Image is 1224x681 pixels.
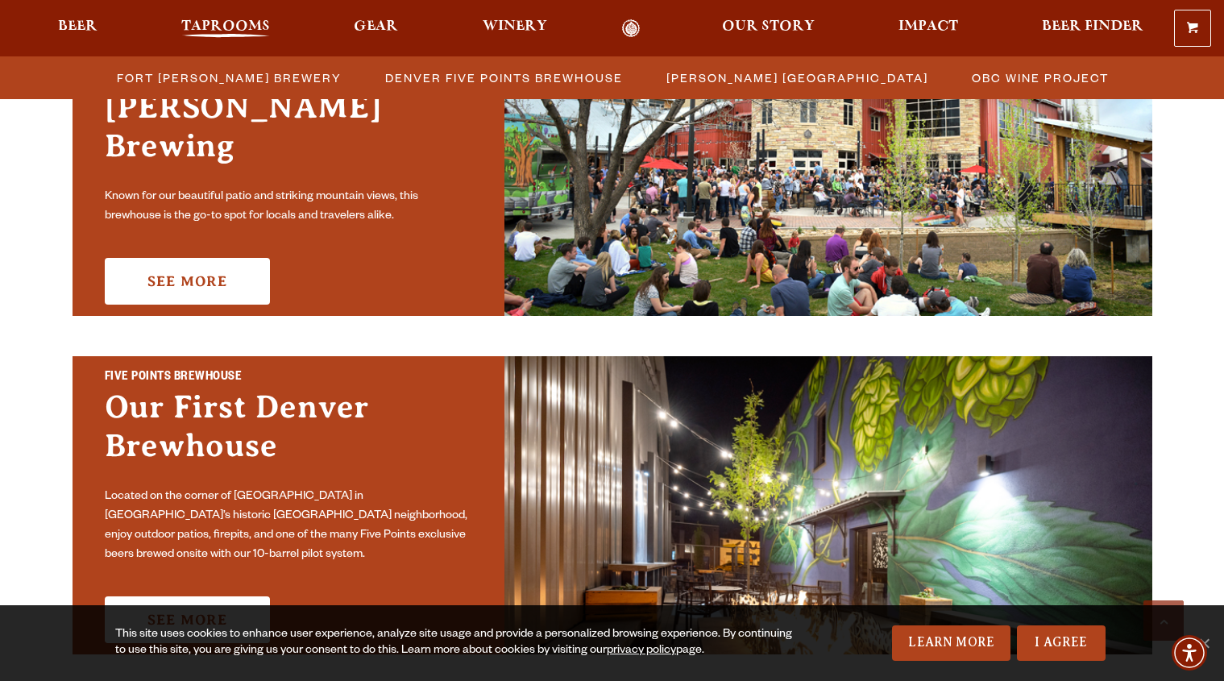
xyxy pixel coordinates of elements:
[607,645,676,658] a: privacy policy
[105,596,270,643] a: See More
[105,388,472,481] h3: Our First Denver Brewhouse
[105,49,472,181] h3: The Founding Home of [PERSON_NAME] Brewing
[105,367,472,388] h2: Five Points Brewhouse
[171,19,280,38] a: Taprooms
[48,19,108,38] a: Beer
[385,66,623,89] span: Denver Five Points Brewhouse
[657,66,936,89] a: [PERSON_NAME] [GEOGRAPHIC_DATA]
[343,19,409,38] a: Gear
[601,19,662,38] a: Odell Home
[58,20,98,33] span: Beer
[888,19,969,38] a: Impact
[105,488,472,565] p: Located on the corner of [GEOGRAPHIC_DATA] in [GEOGRAPHIC_DATA]’s historic [GEOGRAPHIC_DATA] neig...
[117,66,342,89] span: Fort [PERSON_NAME] Brewery
[898,20,958,33] span: Impact
[375,66,631,89] a: Denver Five Points Brewhouse
[1031,19,1154,38] a: Beer Finder
[472,19,558,38] a: Winery
[115,627,801,659] div: This site uses cookies to enhance user experience, analyze site usage and provide a personalized ...
[105,188,472,226] p: Known for our beautiful patio and striking mountain views, this brewhouse is the go-to spot for l...
[666,66,928,89] span: [PERSON_NAME] [GEOGRAPHIC_DATA]
[107,66,350,89] a: Fort [PERSON_NAME] Brewery
[1143,600,1184,641] a: Scroll to top
[972,66,1109,89] span: OBC Wine Project
[1017,625,1106,661] a: I Agree
[722,20,815,33] span: Our Story
[1042,20,1143,33] span: Beer Finder
[483,20,547,33] span: Winery
[504,356,1152,654] img: Promo Card Aria Label'
[1172,635,1207,671] div: Accessibility Menu
[181,20,270,33] span: Taprooms
[354,20,398,33] span: Gear
[504,18,1152,316] img: Fort Collins Brewery & Taproom'
[892,625,1010,661] a: Learn More
[962,66,1117,89] a: OBC Wine Project
[105,258,270,305] a: See More
[712,19,825,38] a: Our Story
